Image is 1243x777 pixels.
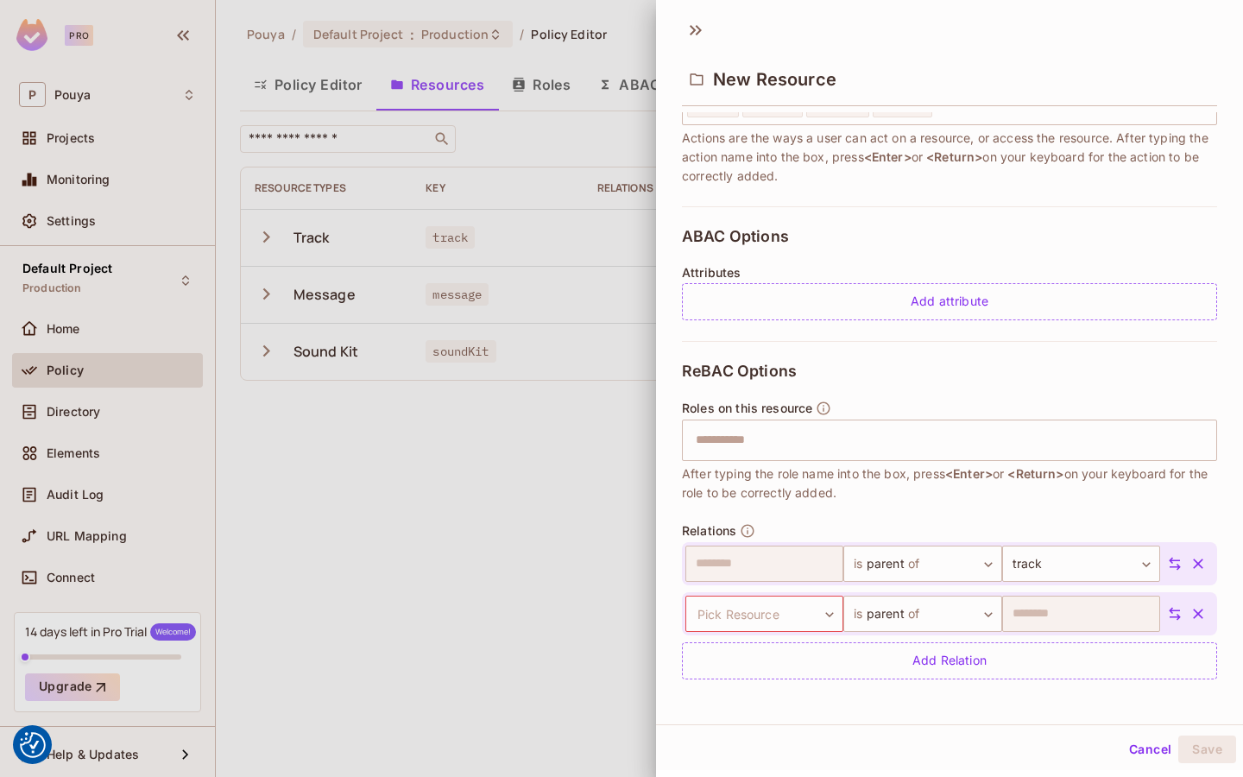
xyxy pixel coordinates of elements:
[1007,466,1063,481] span: <Return>
[682,401,812,415] span: Roles on this resource
[843,596,1001,632] div: parent
[682,363,797,380] span: ReBAC Options
[682,283,1217,320] div: Add attribute
[1002,546,1160,582] div: track
[905,600,919,628] span: of
[926,149,982,164] span: <Return>
[854,600,866,628] span: is
[905,550,919,578] span: of
[864,149,912,164] span: <Enter>
[682,228,789,245] span: ABAC Options
[682,129,1217,186] span: Actions are the ways a user can act on a resource, or access the resource. After typing the actio...
[945,466,993,481] span: <Enter>
[682,266,741,280] span: Attributes
[682,464,1217,502] span: After typing the role name into the box, press or on your keyboard for the role to be correctly a...
[843,546,1001,582] div: parent
[713,69,836,90] span: New Resource
[20,732,46,758] button: Consent Preferences
[854,550,866,578] span: is
[682,524,736,538] span: Relations
[1122,736,1178,763] button: Cancel
[1178,736,1236,763] button: Save
[20,732,46,758] img: Revisit consent button
[682,642,1217,679] div: Add Relation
